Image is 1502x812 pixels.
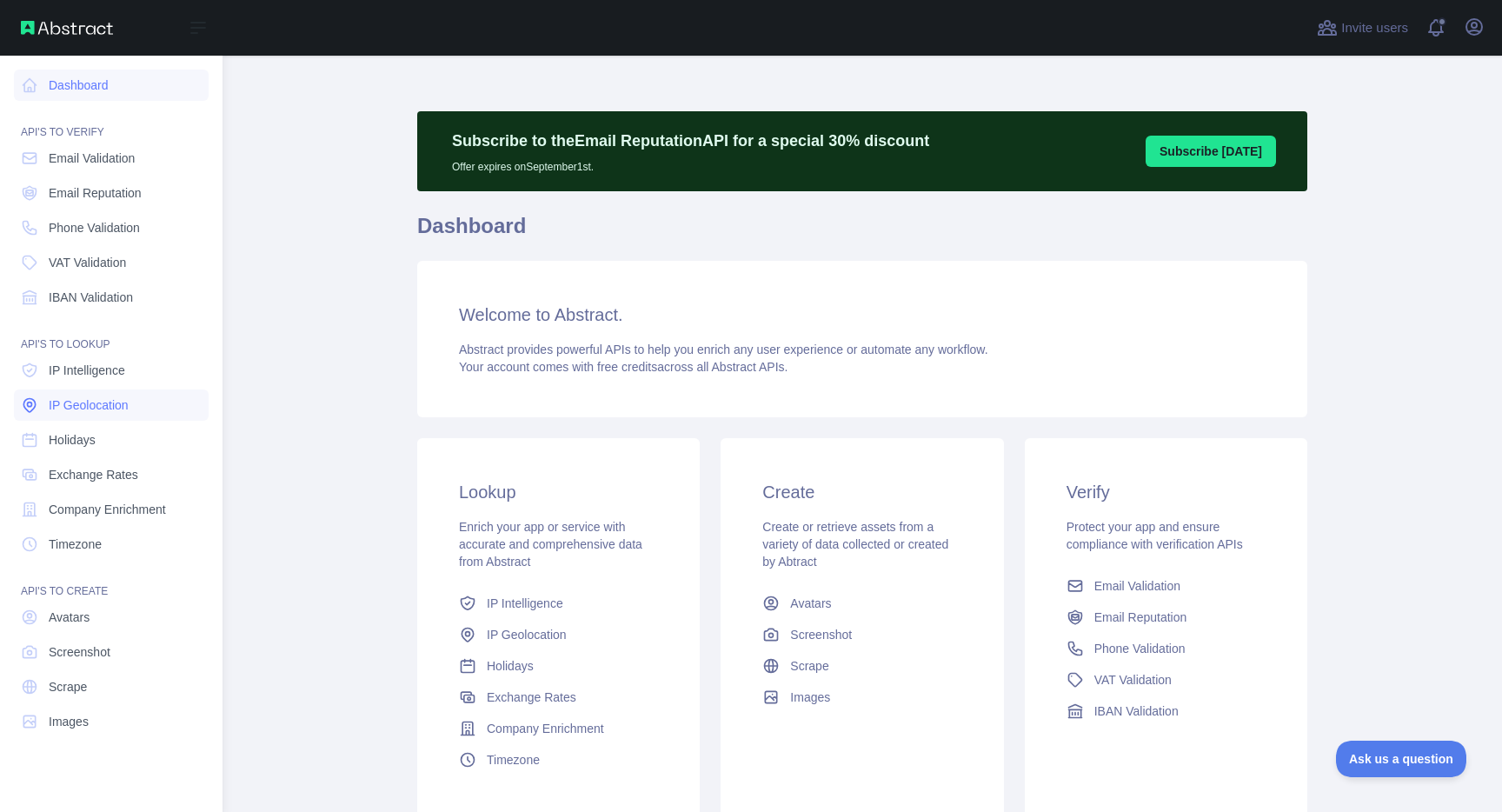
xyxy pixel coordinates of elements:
[49,184,142,202] span: Email Reputation
[487,657,534,675] span: Holidays
[1336,741,1467,777] iframe: Toggle Customer Support
[14,104,209,139] div: API'S TO VERIFY
[790,689,830,706] span: Images
[49,536,102,553] span: Timezone
[1060,570,1273,602] a: Email Validation
[14,247,209,278] a: VAT Validation
[14,389,209,421] a: IP Geolocation
[49,289,133,306] span: IBAN Validation
[762,480,961,504] h3: Create
[790,595,831,612] span: Avatars
[459,303,1266,327] h3: Welcome to Abstract.
[49,150,135,167] span: Email Validation
[49,501,166,518] span: Company Enrichment
[49,254,126,271] span: VAT Validation
[755,588,968,619] a: Avatars
[1146,136,1276,167] button: Subscribe [DATE]
[487,689,576,706] span: Exchange Rates
[417,212,1307,254] h1: Dashboard
[487,751,540,769] span: Timezone
[452,588,665,619] a: IP Intelligence
[14,70,209,101] a: Dashboard
[452,619,665,650] a: IP Geolocation
[1067,480,1266,504] h3: Verify
[14,494,209,525] a: Company Enrichment
[14,671,209,702] a: Scrape
[49,362,125,379] span: IP Intelligence
[14,143,209,174] a: Email Validation
[1094,577,1180,595] span: Email Validation
[14,282,209,313] a: IBAN Validation
[14,316,209,351] div: API'S TO LOOKUP
[49,466,138,483] span: Exchange Rates
[14,212,209,243] a: Phone Validation
[487,720,604,737] span: Company Enrichment
[762,520,948,569] span: Create or retrieve assets from a variety of data collected or created by Abtract
[452,129,929,153] p: Subscribe to the Email Reputation API for a special 30 % discount
[459,343,988,356] span: Abstract provides powerful APIs to help you enrich any user experience or automate any workflow.
[1067,520,1243,551] span: Protect your app and ensure compliance with verification APIs
[1094,671,1172,689] span: VAT Validation
[1060,696,1273,727] a: IBAN Validation
[755,682,968,713] a: Images
[1094,640,1186,657] span: Phone Validation
[1094,609,1187,626] span: Email Reputation
[49,643,110,661] span: Screenshot
[459,520,642,569] span: Enrich your app or service with accurate and comprehensive data from Abstract
[14,706,209,737] a: Images
[755,619,968,650] a: Screenshot
[14,177,209,209] a: Email Reputation
[14,459,209,490] a: Exchange Rates
[49,396,129,414] span: IP Geolocation
[452,713,665,744] a: Company Enrichment
[49,713,89,730] span: Images
[487,626,567,643] span: IP Geolocation
[452,153,929,174] p: Offer expires on September 1st.
[1060,664,1273,696] a: VAT Validation
[790,657,828,675] span: Scrape
[597,360,657,374] span: free credits
[49,678,87,696] span: Scrape
[452,650,665,682] a: Holidays
[1060,602,1273,633] a: Email Reputation
[459,480,658,504] h3: Lookup
[14,529,209,560] a: Timezone
[49,431,96,449] span: Holidays
[459,360,788,374] span: Your account comes with across all Abstract APIs.
[1341,18,1408,38] span: Invite users
[1094,702,1179,720] span: IBAN Validation
[790,626,852,643] span: Screenshot
[14,636,209,668] a: Screenshot
[452,744,665,775] a: Timezone
[49,219,140,236] span: Phone Validation
[14,563,209,598] div: API'S TO CREATE
[452,682,665,713] a: Exchange Rates
[14,602,209,633] a: Avatars
[14,424,209,456] a: Holidays
[1313,14,1412,42] button: Invite users
[487,595,563,612] span: IP Intelligence
[49,609,90,626] span: Avatars
[1060,633,1273,664] a: Phone Validation
[14,355,209,386] a: IP Intelligence
[21,21,113,35] img: Abstract API
[755,650,968,682] a: Scrape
